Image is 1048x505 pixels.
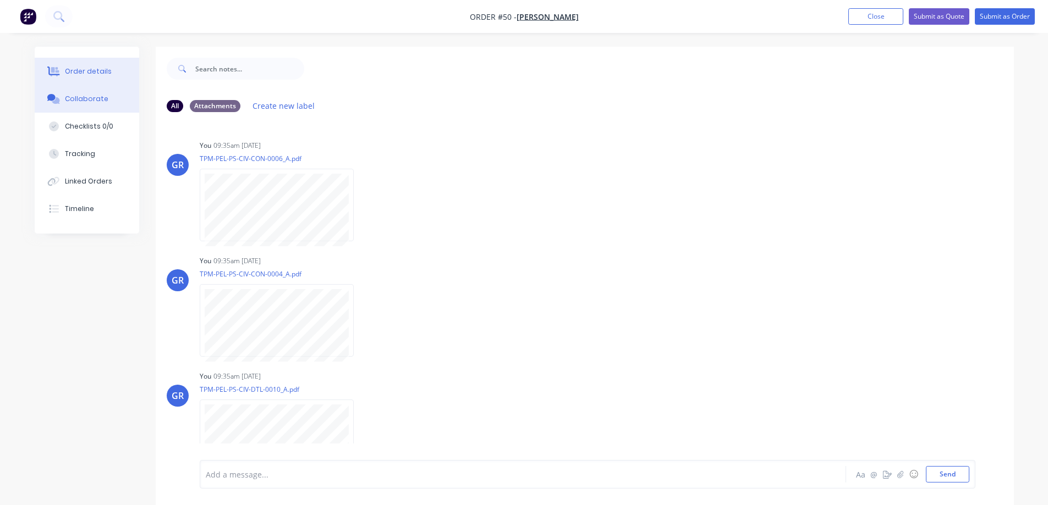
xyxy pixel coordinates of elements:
[247,98,321,113] button: Create new label
[868,468,881,481] button: @
[200,269,365,279] p: TPM-PEL-PS-CIV-CON-0004_A.pdf
[907,468,920,481] button: ☺
[926,466,969,482] button: Send
[35,58,139,85] button: Order details
[35,195,139,223] button: Timeline
[65,176,112,186] div: Linked Orders
[200,256,211,266] div: You
[65,149,95,159] div: Tracking
[213,371,261,381] div: 09:35am [DATE]
[190,100,240,112] div: Attachments
[200,141,211,151] div: You
[65,66,112,76] div: Order details
[35,113,139,140] button: Checklists 0/0
[35,168,139,195] button: Linked Orders
[172,158,184,171] div: GR
[167,100,183,112] div: All
[172,389,184,402] div: GR
[172,274,184,287] div: GR
[470,12,517,22] span: Order #50 -
[35,140,139,168] button: Tracking
[35,85,139,113] button: Collaborate
[213,141,261,151] div: 09:35am [DATE]
[517,12,579,22] a: [PERSON_NAME]
[200,385,365,394] p: TPM-PEL-PS-CIV-DTL-0010_A.pdf
[213,256,261,266] div: 09:35am [DATE]
[195,58,304,80] input: Search notes...
[200,371,211,381] div: You
[848,8,903,25] button: Close
[200,154,365,163] p: TPM-PEL-PS-CIV-CON-0006_A.pdf
[65,121,113,131] div: Checklists 0/0
[65,94,108,104] div: Collaborate
[20,8,36,25] img: Factory
[975,8,1035,25] button: Submit as Order
[909,8,969,25] button: Submit as Quote
[65,204,94,214] div: Timeline
[854,468,868,481] button: Aa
